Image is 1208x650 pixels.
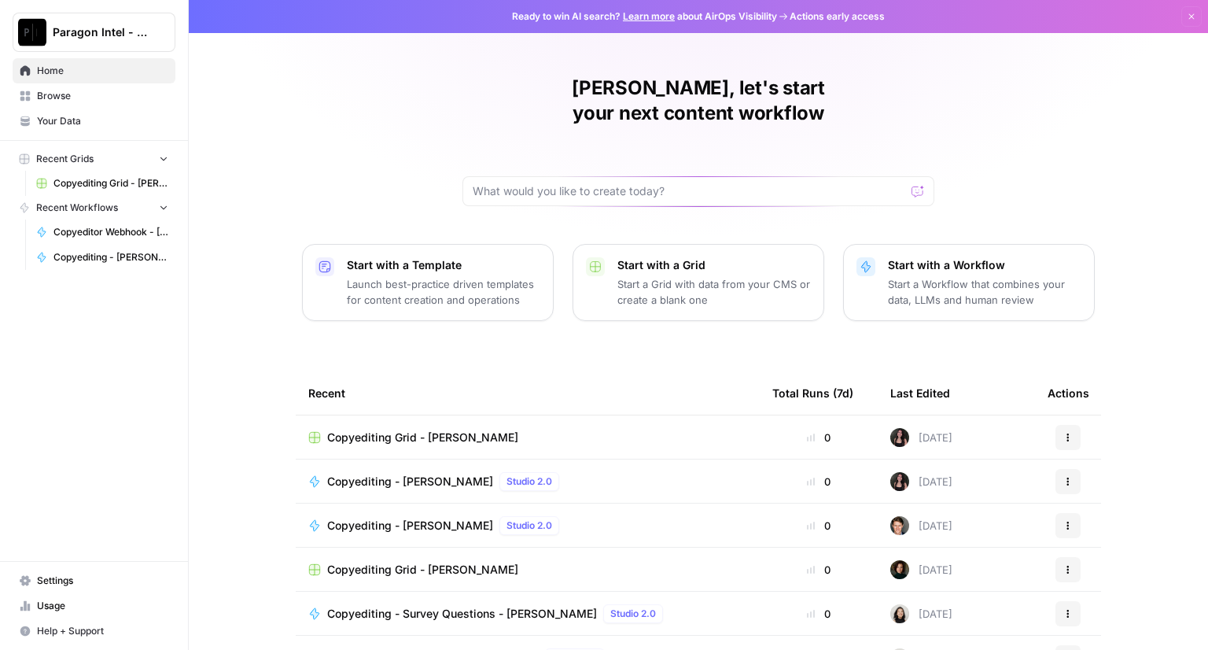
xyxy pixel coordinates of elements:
p: Start with a Grid [617,257,811,273]
div: 0 [772,518,865,534]
span: Settings [37,574,168,588]
span: Usage [37,599,168,613]
img: Paragon Intel - Copyediting Logo [18,18,46,46]
span: Copyeditor Webhook - [PERSON_NAME] [53,225,168,239]
img: 5nlru5lqams5xbrbfyykk2kep4hl [890,428,909,447]
div: 0 [772,606,865,622]
img: trpfjrwlykpjh1hxat11z5guyxrg [890,560,909,579]
div: 0 [772,430,865,445]
a: Settings [13,568,175,593]
a: Copyediting - [PERSON_NAME] [29,245,175,270]
div: [DATE] [890,516,952,535]
div: 0 [772,474,865,489]
p: Start a Workflow that combines your data, LLMs and human review [888,276,1081,308]
span: Studio 2.0 [506,519,552,533]
button: Help + Support [13,619,175,644]
span: Copyediting - [PERSON_NAME] [327,474,493,489]
div: Last Edited [890,371,950,415]
span: Recent Grids [36,152,94,166]
a: Home [13,58,175,83]
img: qw00ik6ez51o8uf7vgx83yxyzow9 [890,516,909,535]
button: Start with a TemplateLaunch best-practice driven templates for content creation and operations [302,244,554,321]
h1: [PERSON_NAME], let's start your next content workflow [462,76,934,126]
button: Recent Grids [13,147,175,171]
a: Copyediting Grid - [PERSON_NAME] [29,171,175,196]
a: Copyediting - [PERSON_NAME]Studio 2.0 [308,516,747,535]
a: Learn more [623,10,675,22]
a: Copyediting - Survey Questions - [PERSON_NAME]Studio 2.0 [308,604,747,623]
button: Recent Workflows [13,196,175,220]
div: [DATE] [890,472,952,491]
a: Copyediting - [PERSON_NAME]Studio 2.0 [308,472,747,491]
div: 0 [772,562,865,578]
div: Recent [308,371,747,415]
a: Copyeditor Webhook - [PERSON_NAME] [29,220,175,245]
p: Start with a Workflow [888,257,1081,273]
span: Your Data [37,114,168,128]
div: [DATE] [890,428,952,447]
span: Copyediting Grid - [PERSON_NAME] [327,430,518,445]
span: Ready to win AI search? about AirOps Visibility [512,9,777,24]
a: Browse [13,83,175,109]
span: Paragon Intel - Copyediting [53,24,148,40]
button: Start with a GridStart a Grid with data from your CMS or create a blank one [573,244,824,321]
span: Actions early access [790,9,885,24]
span: Recent Workflows [36,201,118,215]
span: Copyediting Grid - [PERSON_NAME] [53,176,168,190]
div: [DATE] [890,560,952,579]
a: Usage [13,593,175,619]
span: Copyediting Grid - [PERSON_NAME] [327,562,518,578]
span: Copyediting - Survey Questions - [PERSON_NAME] [327,606,597,622]
p: Start with a Template [347,257,540,273]
button: Workspace: Paragon Intel - Copyediting [13,13,175,52]
div: [DATE] [890,604,952,623]
span: Help + Support [37,624,168,638]
p: Start a Grid with data from your CMS or create a blank one [617,276,811,308]
img: 5nlru5lqams5xbrbfyykk2kep4hl [890,472,909,491]
img: t5ef5oef8zpw1w4g2xghobes91mw [890,604,909,623]
p: Launch best-practice driven templates for content creation and operations [347,276,540,308]
a: Your Data [13,109,175,134]
a: Copyediting Grid - [PERSON_NAME] [308,562,747,578]
span: Copyediting - [PERSON_NAME] [53,250,168,264]
span: Home [37,64,168,78]
span: Copyediting - [PERSON_NAME] [327,518,493,534]
a: Copyediting Grid - [PERSON_NAME] [308,430,747,445]
span: Browse [37,89,168,103]
div: Actions [1048,371,1089,415]
div: Total Runs (7d) [772,371,853,415]
span: Studio 2.0 [506,475,552,489]
input: What would you like to create today? [473,183,905,199]
button: Start with a WorkflowStart a Workflow that combines your data, LLMs and human review [843,244,1095,321]
span: Studio 2.0 [610,607,656,621]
